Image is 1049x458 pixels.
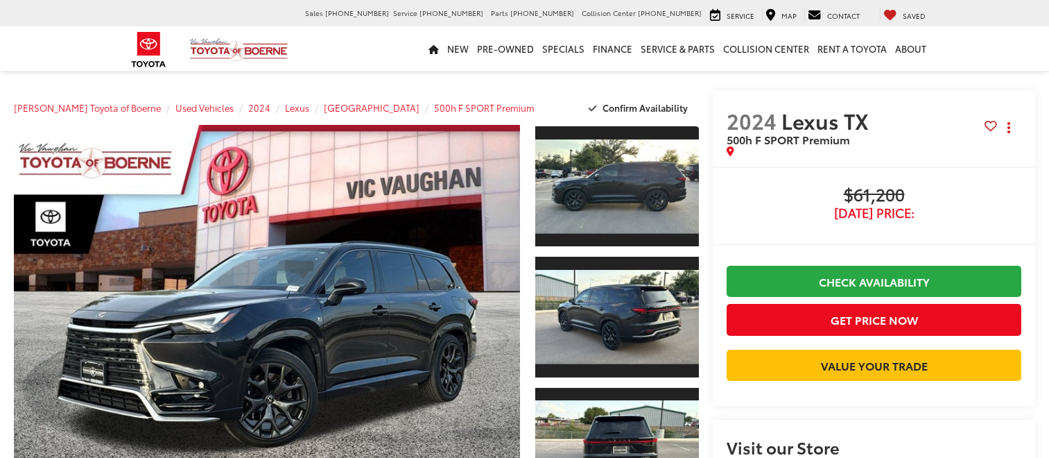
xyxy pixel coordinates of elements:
[804,8,863,22] a: Contact
[510,8,574,18] span: [PHONE_NUMBER]
[997,115,1021,139] button: Actions
[727,266,1021,297] a: Check Availability
[727,185,1021,206] span: $61,200
[727,438,1021,456] h2: Visit our Store
[443,26,473,71] a: New
[827,10,860,21] span: Contact
[582,8,636,18] span: Collision Center
[14,101,161,114] a: [PERSON_NAME] Toyota of Boerne
[589,26,636,71] a: Finance
[719,26,813,71] a: Collision Center
[324,101,419,114] a: [GEOGRAPHIC_DATA]
[781,10,797,21] span: Map
[424,26,443,71] a: Home
[581,96,700,120] button: Confirm Availability
[636,26,719,71] a: Service & Parts: Opens in a new tab
[248,101,270,114] a: 2024
[638,8,702,18] span: [PHONE_NUMBER]
[538,26,589,71] a: Specials
[727,105,777,135] span: 2024
[434,101,535,114] a: 500h F SPORT Premium
[903,10,926,21] span: Saved
[491,8,508,18] span: Parts
[813,26,891,71] a: Rent a Toyota
[285,101,309,114] a: Lexus
[880,8,929,22] a: My Saved Vehicles
[727,304,1021,335] button: Get Price Now
[419,8,483,18] span: [PHONE_NUMBER]
[305,8,323,18] span: Sales
[891,26,930,71] a: About
[727,131,850,147] span: 500h F SPORT Premium
[473,26,538,71] a: Pre-Owned
[781,105,874,135] span: Lexus TX
[189,37,288,62] img: Vic Vaughan Toyota of Boerne
[325,8,389,18] span: [PHONE_NUMBER]
[762,8,800,22] a: Map
[706,8,758,22] a: Service
[1007,122,1010,133] span: dropdown dots
[727,10,754,21] span: Service
[727,350,1021,381] a: Value Your Trade
[533,139,700,234] img: 2024 Lexus TX 500h F SPORT Premium
[727,206,1021,220] span: [DATE] Price:
[535,255,699,378] a: Expand Photo 2
[533,270,700,364] img: 2024 Lexus TX 500h F SPORT Premium
[393,8,417,18] span: Service
[535,125,699,248] a: Expand Photo 1
[175,101,234,114] a: Used Vehicles
[602,101,688,114] span: Confirm Availability
[123,27,175,72] img: Toyota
